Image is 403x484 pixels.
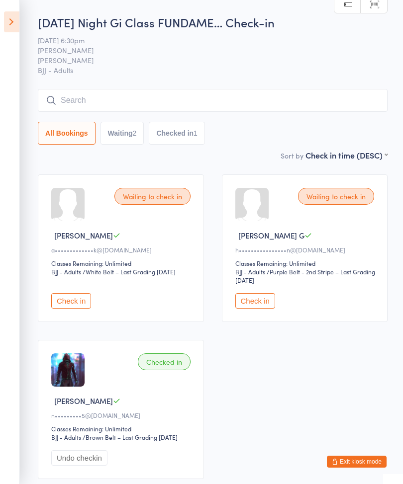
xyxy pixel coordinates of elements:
[235,267,265,276] div: BJJ - Adults
[51,293,91,309] button: Check in
[51,353,85,387] img: image1727763841.png
[235,259,378,267] div: Classes Remaining: Unlimited
[138,353,191,370] div: Checked in
[51,259,194,267] div: Classes Remaining: Unlimited
[38,65,388,75] span: BJJ - Adults
[51,245,194,254] div: a•••••••••••••k@[DOMAIN_NAME]
[38,35,372,45] span: [DATE] 6:30pm
[149,122,205,145] button: Checked in1
[83,267,176,276] span: / White Belt – Last Grading [DATE]
[305,150,388,161] div: Check in time (DESC)
[238,230,304,241] span: [PERSON_NAME] G
[51,411,194,419] div: n•••••••••5@[DOMAIN_NAME]
[38,122,96,145] button: All Bookings
[38,45,372,55] span: [PERSON_NAME]
[38,14,388,30] h2: [DATE] Night Gi Class FUNDAME… Check-in
[298,188,374,205] div: Waiting to check in
[235,267,375,284] span: / Purple Belt - 2nd Stripe – Last Grading [DATE]
[54,396,113,406] span: [PERSON_NAME]
[101,122,144,145] button: Waiting2
[327,456,387,468] button: Exit kiosk mode
[83,433,178,441] span: / Brown Belt – Last Grading [DATE]
[51,267,81,276] div: BJJ - Adults
[133,129,137,137] div: 2
[235,293,275,309] button: Check in
[194,129,198,137] div: 1
[54,230,113,241] span: [PERSON_NAME]
[38,89,388,112] input: Search
[235,245,378,254] div: h••••••••••••••••n@[DOMAIN_NAME]
[51,424,194,433] div: Classes Remaining: Unlimited
[281,151,303,161] label: Sort by
[114,188,191,205] div: Waiting to check in
[51,433,81,441] div: BJJ - Adults
[51,450,107,466] button: Undo checkin
[38,55,372,65] span: [PERSON_NAME]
